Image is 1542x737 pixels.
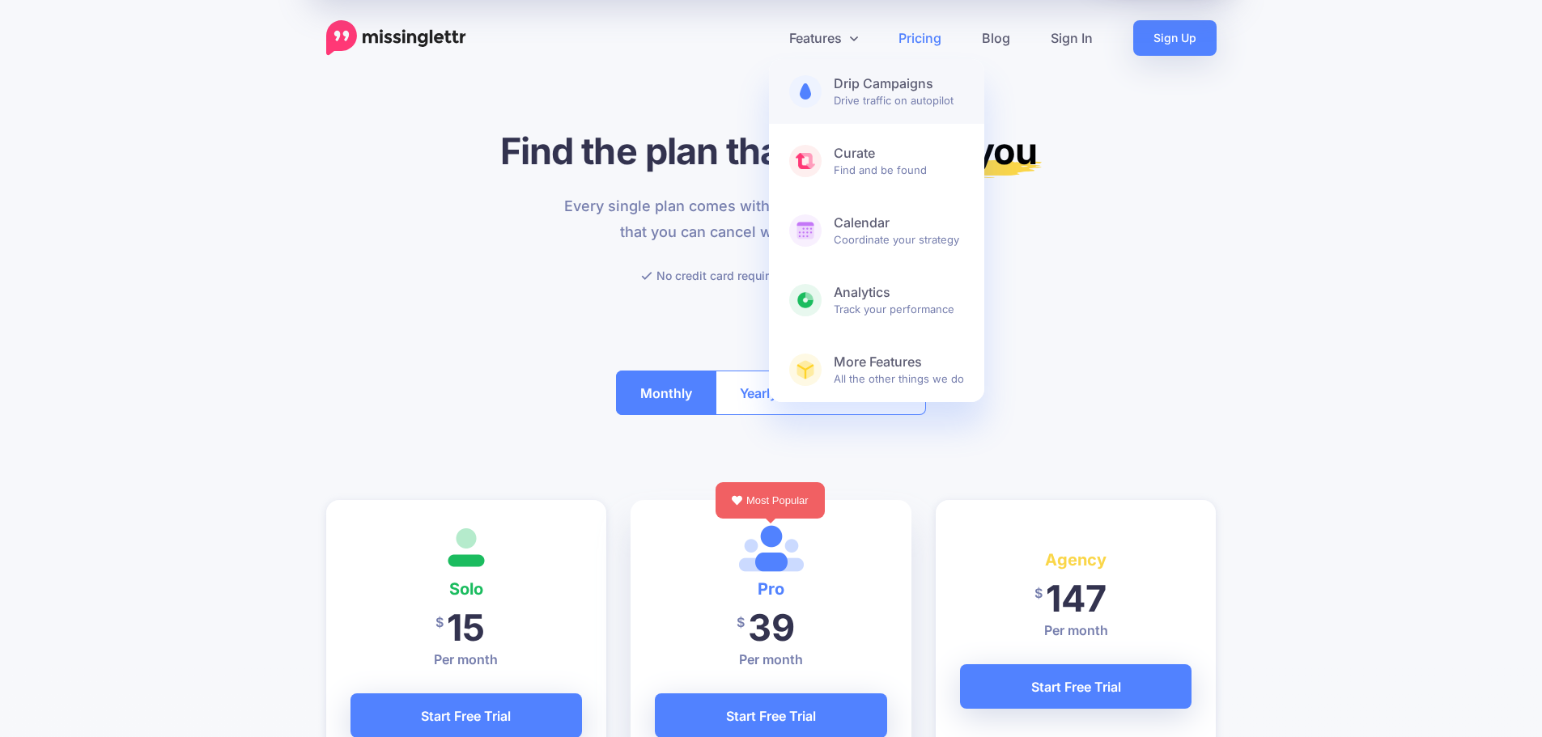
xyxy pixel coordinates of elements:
[834,284,964,316] span: Track your performance
[769,59,984,124] a: Drip CampaignsDrive traffic on autopilot
[834,214,964,231] b: Calendar
[655,650,887,669] p: Per month
[769,20,878,56] a: Features
[769,129,984,193] a: CurateFind and be found
[716,482,825,519] div: Most Popular
[834,354,964,371] b: More Features
[554,193,988,245] p: Every single plan comes with a free trial and the guarantee that you can cancel whenever you need...
[769,198,984,263] a: CalendarCoordinate your strategy
[960,547,1192,573] h4: Agency
[962,20,1030,56] a: Blog
[834,214,964,247] span: Coordinate your strategy
[447,605,485,650] span: 15
[769,59,984,402] div: Features
[1030,20,1113,56] a: Sign In
[960,664,1192,709] a: Start Free Trial
[834,75,964,92] b: Drip Campaigns
[1034,575,1043,612] span: $
[326,20,466,56] a: Home
[769,268,984,332] a: AnalyticsTrack your performance
[435,604,444,641] span: $
[834,354,964,386] span: All the other things we do
[834,145,964,162] b: Curate
[878,20,962,56] a: Pricing
[834,75,964,108] span: Drive traffic on autopilot
[769,337,984,402] a: More FeaturesAll the other things we do
[737,604,745,641] span: $
[834,284,964,301] b: Analytics
[655,576,887,602] h4: Pro
[834,145,964,177] span: Find and be found
[326,129,1217,173] h1: Find the plan that's
[616,371,716,415] button: Monthly
[1133,20,1217,56] a: Sign Up
[960,621,1192,640] p: Per month
[748,605,795,650] span: 39
[350,650,583,669] p: Per month
[641,265,783,286] li: No credit card required
[350,576,583,602] h4: Solo
[1046,576,1107,621] span: 147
